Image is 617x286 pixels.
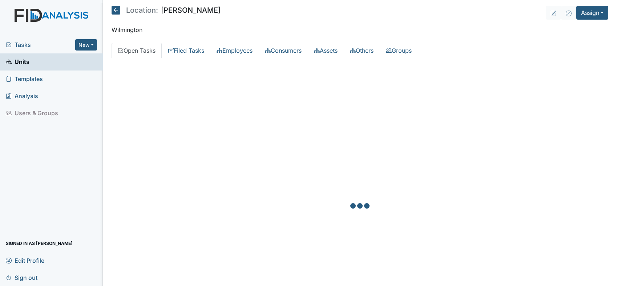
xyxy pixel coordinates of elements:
a: Employees [210,43,259,58]
span: Signed in as [PERSON_NAME] [6,238,73,249]
span: Analysis [6,90,38,102]
span: Units [6,56,29,68]
span: Templates [6,73,43,85]
a: Others [344,43,380,58]
a: Open Tasks [112,43,162,58]
p: Wilmington [112,25,608,34]
span: Sign out [6,272,37,283]
span: Location: [126,7,158,14]
button: New [75,39,97,51]
a: Tasks [6,40,75,49]
a: Filed Tasks [162,43,210,58]
button: Assign [576,6,608,20]
a: Groups [380,43,418,58]
a: Consumers [259,43,308,58]
span: Edit Profile [6,255,44,266]
h5: [PERSON_NAME] [112,6,221,15]
a: Assets [308,43,344,58]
